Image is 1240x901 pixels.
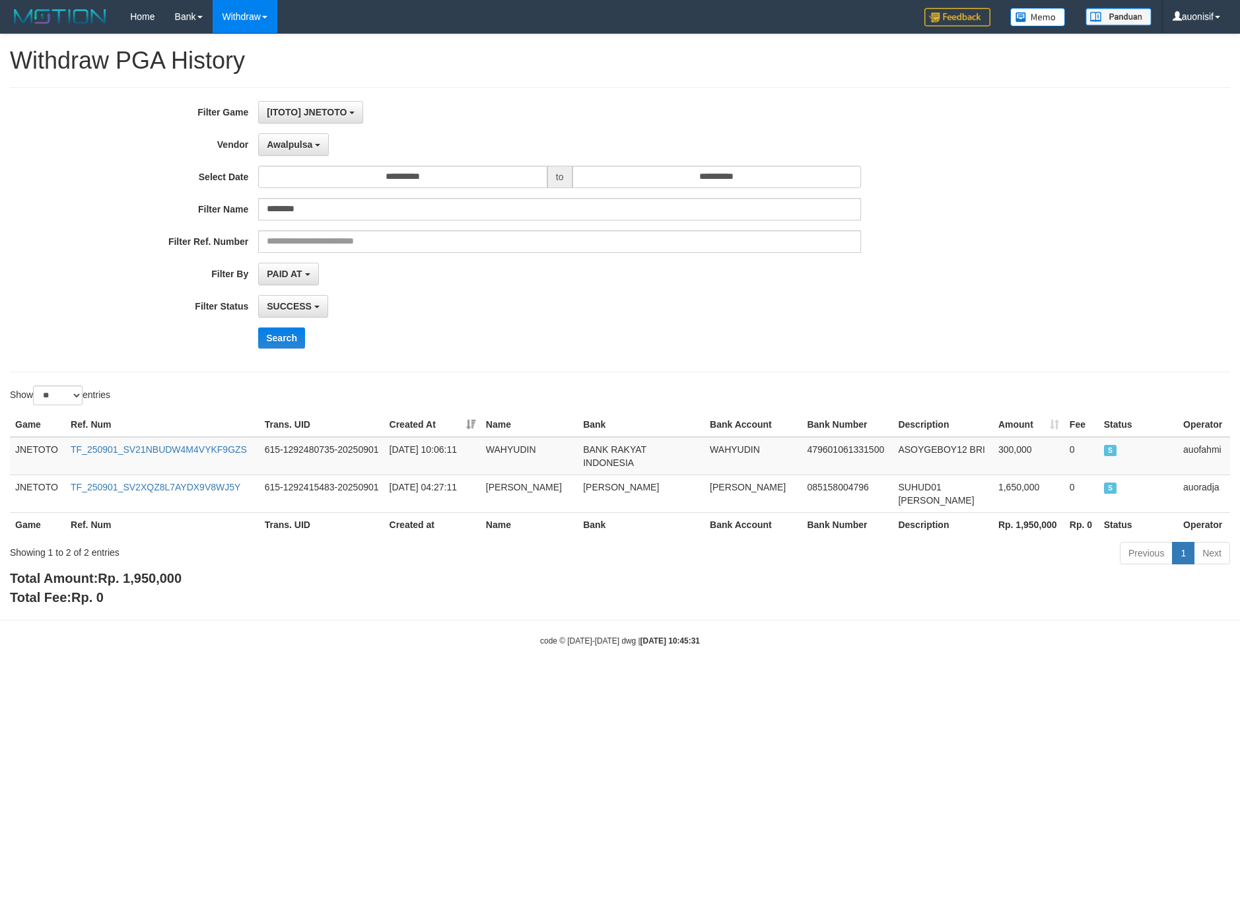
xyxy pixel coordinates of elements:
td: [PERSON_NAME] [578,475,705,512]
img: MOTION_logo.png [10,7,110,26]
th: Created at [384,512,481,537]
button: Search [258,327,305,349]
th: Description [893,413,992,437]
img: Button%20Memo.svg [1010,8,1066,26]
th: Bank Account [705,413,802,437]
td: 300,000 [993,437,1064,475]
a: Previous [1120,542,1173,564]
th: Game [10,512,65,537]
span: [ITOTO] JNETOTO [267,107,347,117]
b: Total Fee: [10,590,104,605]
span: SUCCESS [267,301,312,312]
th: Status [1099,512,1178,537]
td: [PERSON_NAME] [481,475,578,512]
th: Bank Number [802,413,893,437]
td: 615-1292415483-20250901 [259,475,384,512]
td: [PERSON_NAME] [705,475,802,512]
th: Ref. Num [65,512,259,537]
td: 479601061331500 [802,437,893,475]
td: [DATE] 04:27:11 [384,475,481,512]
a: TF_250901_SV21NBUDW4M4VYKF9GZS [71,444,247,455]
th: Created At: activate to sort column ascending [384,413,481,437]
button: [ITOTO] JNETOTO [258,101,363,123]
th: Amount: activate to sort column ascending [993,413,1064,437]
th: Game [10,413,65,437]
th: Operator [1178,413,1230,437]
td: SUHUD01 [PERSON_NAME] [893,475,992,512]
th: Trans. UID [259,413,384,437]
td: 1,650,000 [993,475,1064,512]
span: to [547,166,572,188]
th: Name [481,413,578,437]
th: Description [893,512,992,537]
span: SUCCESS [1104,445,1117,456]
td: JNETOTO [10,475,65,512]
td: 0 [1064,475,1099,512]
strong: [DATE] 10:45:31 [640,636,700,646]
th: Operator [1178,512,1230,537]
span: Rp. 1,950,000 [98,571,182,585]
th: Trans. UID [259,512,384,537]
td: WAHYUDIN [481,437,578,475]
th: Rp. 1,950,000 [993,512,1064,537]
th: Bank Account [705,512,802,537]
span: PAID AT [267,269,302,279]
img: Feedback.jpg [924,8,990,26]
td: 0 [1064,437,1099,475]
td: auoradja [1178,475,1230,512]
td: ASOYGEBOY12 BRI [893,437,992,475]
td: auofahmi [1178,437,1230,475]
span: SUCCESS [1104,483,1117,494]
button: SUCCESS [258,295,328,317]
button: Awalpulsa [258,133,329,156]
td: [DATE] 10:06:11 [384,437,481,475]
button: PAID AT [258,263,318,285]
img: panduan.png [1085,8,1152,26]
th: Status [1099,413,1178,437]
label: Show entries [10,385,110,405]
td: JNETOTO [10,437,65,475]
span: Awalpulsa [267,139,312,150]
th: Bank [578,413,705,437]
th: Fee [1064,413,1099,437]
small: code © [DATE]-[DATE] dwg | [540,636,700,646]
td: BANK RAKYAT INDONESIA [578,437,705,475]
h1: Withdraw PGA History [10,48,1230,74]
td: 615-1292480735-20250901 [259,437,384,475]
b: Total Amount: [10,571,182,585]
td: WAHYUDIN [705,437,802,475]
div: Showing 1 to 2 of 2 entries [10,541,507,559]
span: Rp. 0 [71,590,104,605]
a: Next [1194,542,1230,564]
th: Ref. Num [65,413,259,437]
a: 1 [1172,542,1194,564]
th: Bank Number [802,512,893,537]
select: Showentries [33,385,83,405]
th: Rp. 0 [1064,512,1099,537]
a: TF_250901_SV2XQZ8L7AYDX9V8WJ5Y [71,482,240,492]
th: Name [481,512,578,537]
th: Bank [578,512,705,537]
td: 085158004796 [802,475,893,512]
